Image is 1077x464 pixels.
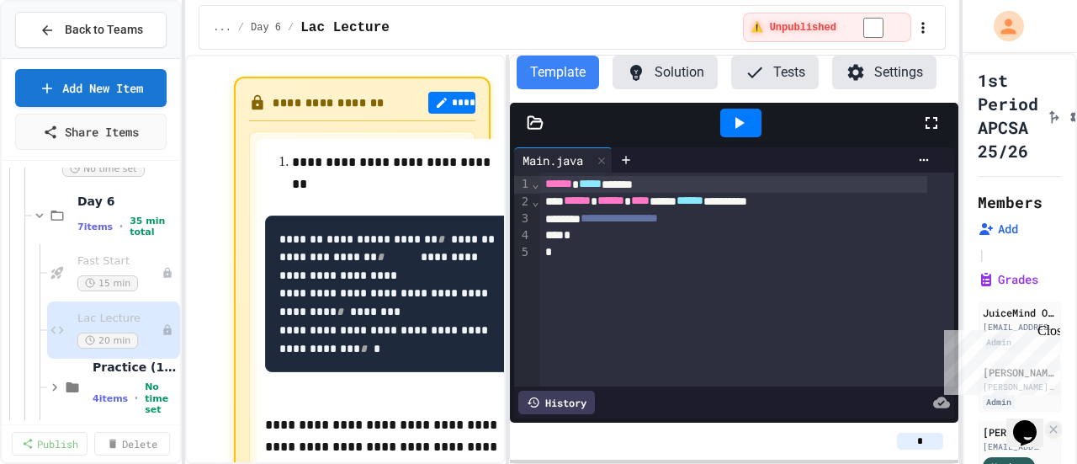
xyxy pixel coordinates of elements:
[531,177,539,190] span: Fold line
[531,195,539,208] span: Fold line
[15,114,167,150] a: Share Items
[93,393,128,404] span: 4 items
[1045,105,1062,125] button: Click to see fork details
[300,18,390,38] span: Lac Lecture
[15,12,167,48] button: Back to Teams
[7,7,116,107] div: Chat with us now!Close
[742,13,912,43] div: ⚠️ Students cannot see this content! Click the toggle to publish it and make it visible to your c...
[983,440,1042,453] div: [EMAIL_ADDRESS][DOMAIN_NAME]
[162,267,173,279] div: Unpublished
[213,21,231,35] span: ...
[937,323,1060,395] iframe: chat widget
[983,321,1057,333] div: [EMAIL_ADDRESS][DOMAIN_NAME]
[514,176,531,193] div: 1
[12,432,88,456] a: Publish
[976,7,1028,45] div: My Account
[65,21,143,39] span: Back to Teams
[251,21,281,35] span: Day 6
[288,21,294,35] span: /
[77,254,162,269] span: Fast Start
[983,305,1057,320] div: JuiceMind Official
[514,152,592,169] div: Main.java
[94,432,170,456] a: Delete
[514,211,531,227] div: 3
[978,221,1018,237] button: Add
[130,216,177,237] span: 35 min total
[517,56,599,89] button: Template
[613,56,718,89] button: Solution
[119,220,123,233] span: •
[15,69,167,107] a: Add New Item
[77,194,177,209] span: Day 6
[832,56,936,89] button: Settings
[238,21,244,35] span: /
[978,271,1038,288] button: Grades
[514,227,531,244] div: 4
[77,221,113,232] span: 7 items
[514,244,531,261] div: 5
[978,68,1038,163] h1: 1st Period APCSA 25/26
[145,381,177,415] span: No time set
[983,424,1042,440] div: [PERSON_NAME]
[518,391,595,414] div: History
[62,161,145,177] span: No time set
[843,18,905,38] input: publish toggle
[77,312,162,326] span: Lac Lecture
[983,395,1015,409] div: Admin
[731,56,819,89] button: Tests
[514,194,531,211] div: 2
[77,275,138,291] span: 15 min
[1006,397,1060,447] iframe: chat widget
[978,190,1043,214] h2: Members
[514,147,613,173] div: Main.java
[751,20,836,34] span: ⚠️ Unpublished
[978,244,986,264] span: |
[162,324,173,336] div: Unpublished
[93,360,177,375] span: Practice (15 mins)
[135,392,138,405] span: •
[77,333,138,349] span: 20 min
